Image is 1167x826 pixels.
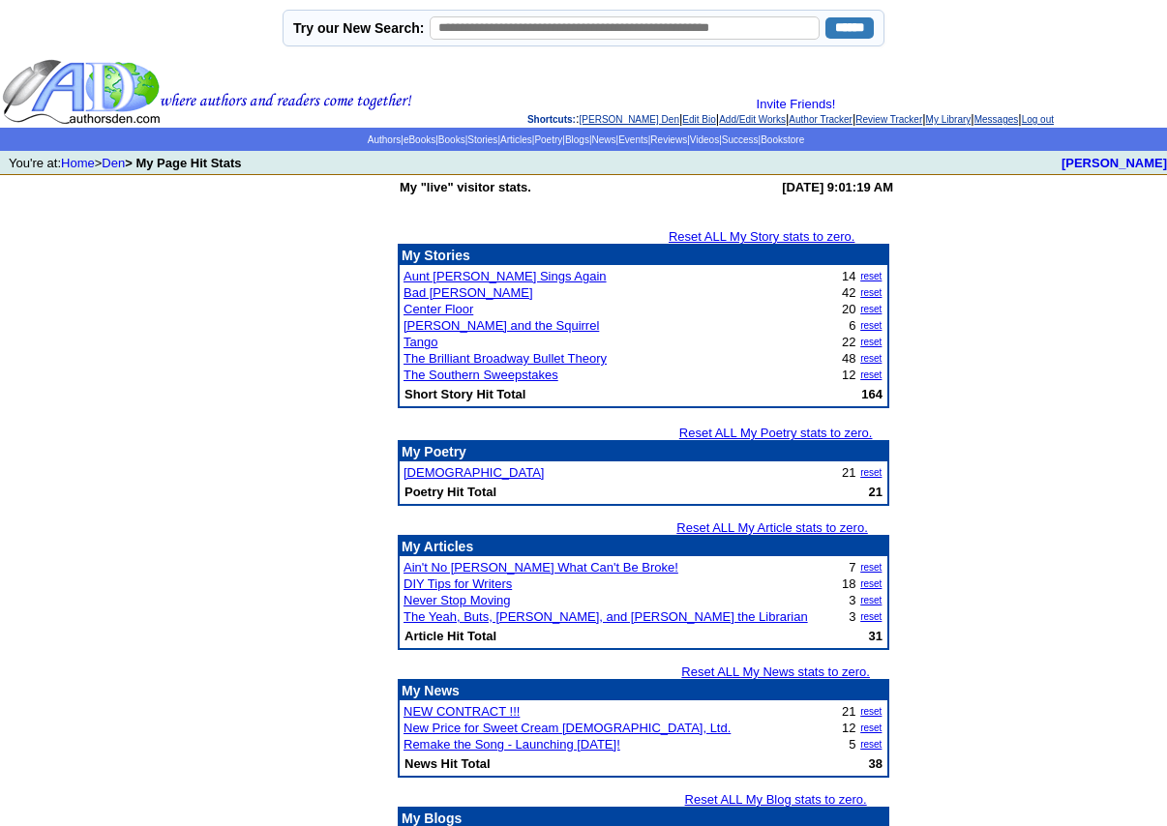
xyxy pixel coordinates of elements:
[842,269,855,283] font: 14
[580,114,679,125] a: [PERSON_NAME] Den
[404,285,533,300] a: Bad [PERSON_NAME]
[438,134,465,145] a: Books
[926,114,972,125] a: My Library
[592,134,616,145] a: News
[869,756,883,771] b: 38
[404,485,496,499] b: Poetry Hit Total
[2,58,412,126] img: header_logo2.gif
[842,465,855,480] font: 21
[404,269,607,283] a: Aunt [PERSON_NAME] Sings Again
[860,304,882,314] a: reset
[842,335,855,349] font: 22
[404,302,473,316] a: Center Floor
[860,467,882,478] a: reset
[404,576,512,591] a: DIY Tips for Writers
[842,351,855,366] font: 48
[860,271,882,281] a: reset
[1022,114,1054,125] a: Log out
[404,351,607,366] a: The Brilliant Broadway Bullet Theory
[757,97,836,111] a: Invite Friends!
[849,737,855,752] font: 5
[842,368,855,382] font: 12
[404,134,435,145] a: eBooks
[849,560,855,575] font: 7
[690,134,719,145] a: Videos
[722,134,759,145] a: Success
[861,387,883,401] b: 164
[500,134,532,145] a: Articles
[860,611,882,622] a: reset
[402,539,885,554] p: My Articles
[404,318,599,333] a: [PERSON_NAME] and the Squirrel
[860,337,882,347] a: reset
[860,320,882,331] a: reset
[404,387,525,401] b: Short Story Hit Total
[685,792,867,807] a: Reset ALL My Blog stats to zero.
[849,318,855,333] font: 6
[402,248,885,263] p: My Stories
[761,134,804,145] a: Bookstore
[860,287,882,298] a: reset
[842,704,855,719] font: 21
[860,706,882,717] a: reset
[467,134,497,145] a: Stories
[669,229,854,244] a: Reset ALL My Story stats to zero.
[404,465,544,480] a: [DEMOGRAPHIC_DATA]
[404,593,511,607] a: Never Stop Moving
[860,369,882,380] a: reset
[849,609,855,624] font: 3
[860,353,882,364] a: reset
[842,302,855,316] font: 20
[860,739,882,750] a: reset
[860,595,882,605] a: reset
[681,664,870,679] a: Reset ALL My News stats to zero.
[404,737,620,752] a: Remake the Song - Launching [DATE]!
[402,683,885,698] p: My News
[869,485,883,499] b: 21
[974,114,1019,125] a: Messages
[61,156,95,170] a: Home
[404,609,808,624] a: The Yeah, Buts, [PERSON_NAME], and [PERSON_NAME] the Librarian
[842,285,855,300] font: 42
[842,576,855,591] font: 18
[416,97,1165,126] div: : | | | | | | |
[404,756,491,771] b: News Hit Total
[534,134,562,145] a: Poetry
[676,520,868,535] a: Reset ALL My Article stats to zero.
[855,114,922,125] a: Review Tracker
[860,723,882,733] a: reset
[860,578,882,589] a: reset
[368,134,401,145] a: Authors
[404,721,731,735] a: New Price for Sweet Cream [DEMOGRAPHIC_DATA], Ltd.
[527,114,576,125] span: Shortcuts:
[618,134,648,145] a: Events
[404,335,437,349] a: Tango
[842,721,855,735] font: 12
[849,593,855,607] font: 3
[125,156,241,170] b: > My Page Hit Stats
[293,20,424,36] label: Try our New Search:
[402,444,885,459] p: My Poetry
[402,811,885,826] p: My Blogs
[860,562,882,573] a: reset
[1062,156,1167,170] a: [PERSON_NAME]
[9,156,241,170] font: You're at: >
[404,368,558,382] a: The Southern Sweepstakes
[789,114,853,125] a: Author Tracker
[404,704,520,719] a: NEW CONTRACT !!!
[719,114,786,125] a: Add/Edit Works
[679,426,873,440] a: Reset ALL My Poetry stats to zero.
[102,156,125,170] a: Den
[650,134,687,145] a: Reviews
[404,560,678,575] a: Ain't No [PERSON_NAME] What Can't Be Broke!
[869,629,883,643] b: 31
[682,114,715,125] a: Edit Bio
[400,180,531,194] b: My "live" visitor stats.
[782,180,893,194] b: [DATE] 9:01:19 AM
[404,629,496,643] b: Article Hit Total
[565,134,589,145] a: Blogs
